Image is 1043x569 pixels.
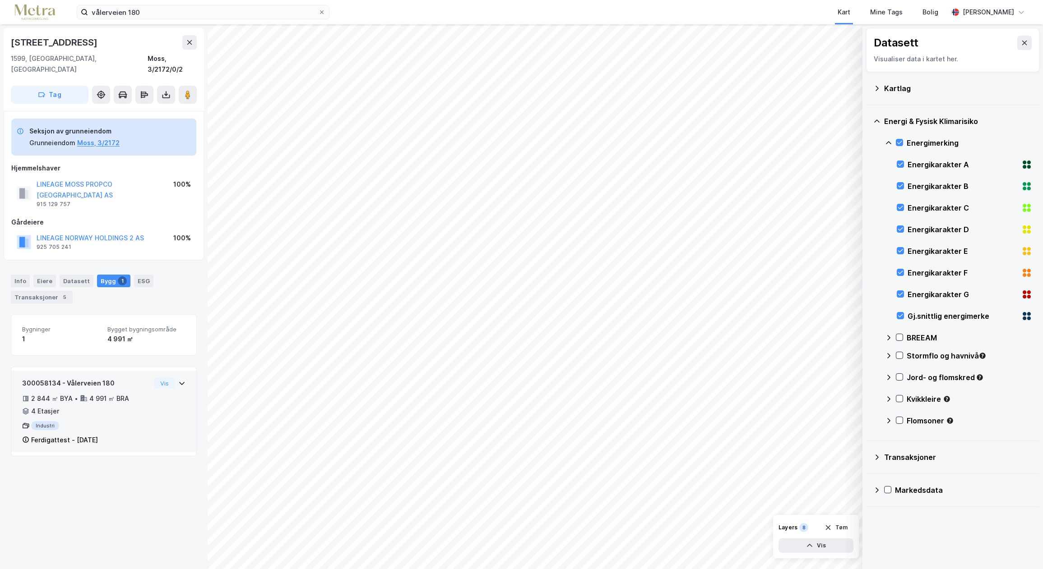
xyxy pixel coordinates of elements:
div: Energikarakter F [908,267,1018,278]
div: [STREET_ADDRESS] [11,35,99,50]
div: 4 991 ㎡ BRA [89,393,129,404]
div: 915 129 757 [37,201,70,208]
div: Energikarakter D [908,224,1018,235]
div: Bygg [97,275,130,287]
div: Ferdigattest - [DATE] [31,435,98,445]
div: Tooltip anchor [976,373,984,381]
div: Transaksjoner [11,291,73,303]
button: Tag [11,86,88,104]
div: Markedsdata [895,485,1032,496]
div: Datasett [60,275,93,287]
input: Søk på adresse, matrikkel, gårdeiere, leietakere eller personer [88,5,318,19]
div: Kartlag [884,83,1032,94]
div: Bolig [922,7,938,18]
span: Bygget bygningsområde [107,326,185,333]
div: BREEAM [907,332,1032,343]
div: 300058134 - Vålerveien 180 [22,378,151,389]
div: 1599, [GEOGRAPHIC_DATA], [GEOGRAPHIC_DATA] [11,53,148,75]
div: Mine Tags [870,7,903,18]
div: 4 Etasjer [31,406,59,417]
div: Kvikkleire [907,394,1032,404]
div: 1 [22,334,100,344]
div: [PERSON_NAME] [963,7,1014,18]
div: Energimerking [907,138,1032,148]
div: Tooltip anchor [946,417,954,425]
button: Vis [779,538,853,553]
div: 100% [173,233,191,243]
div: Kontrollprogram for chat [998,526,1043,569]
div: 8 [799,523,808,532]
div: 100% [173,179,191,190]
div: Info [11,275,30,287]
div: Grunneiendom [29,138,75,148]
div: 1 [118,276,127,285]
div: Energikarakter E [908,246,1018,257]
div: Tooltip anchor [978,352,987,360]
div: Energikarakter A [908,159,1018,170]
div: Datasett [874,36,918,50]
div: Stormflo og havnivå [907,350,1032,361]
div: Visualiser data i kartet her. [874,54,1032,64]
div: 4 991 ㎡ [107,334,185,344]
div: Gårdeiere [11,217,196,228]
div: 925 705 241 [37,243,71,251]
div: Flomsoner [907,415,1032,426]
iframe: Chat Widget [998,526,1043,569]
span: Bygninger [22,326,100,333]
div: Energikarakter B [908,181,1018,192]
div: 5 [60,293,69,302]
div: Seksjon av grunneiendom [29,126,120,137]
div: Jord- og flomskred [907,372,1032,383]
img: metra-logo.256734c3b2bbffee19d4.png [14,5,55,20]
div: Energikarakter G [908,289,1018,300]
div: Transaksjoner [884,452,1032,463]
div: 2 844 ㎡ BYA [31,393,73,404]
button: Moss, 3/2172 [77,138,120,148]
div: Moss, 3/2172/0/2 [148,53,197,75]
div: Energi & Fysisk Klimarisiko [884,116,1032,127]
div: Layers [779,524,797,531]
div: Gj.snittlig energimerke [908,311,1018,321]
div: ESG [134,275,153,287]
div: Hjemmelshaver [11,163,196,174]
div: Energikarakter C [908,202,1018,213]
div: Kart [838,7,850,18]
button: Vis [154,378,175,389]
div: • [74,395,78,402]
button: Tøm [819,520,853,535]
div: Tooltip anchor [943,395,951,403]
div: Eiere [33,275,56,287]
